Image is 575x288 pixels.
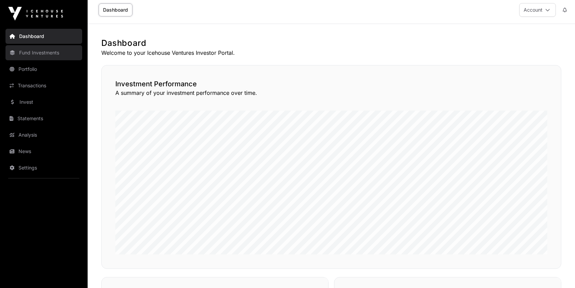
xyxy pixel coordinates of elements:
[5,127,82,142] a: Analysis
[115,79,547,89] h2: Investment Performance
[5,111,82,126] a: Statements
[5,78,82,93] a: Transactions
[99,3,132,16] a: Dashboard
[5,144,82,159] a: News
[5,29,82,44] a: Dashboard
[101,49,561,57] p: Welcome to your Icehouse Ventures Investor Portal.
[5,95,82,110] a: Invest
[5,62,82,77] a: Portfolio
[541,255,575,288] iframe: Chat Widget
[5,160,82,175] a: Settings
[5,45,82,60] a: Fund Investments
[115,89,547,97] p: A summary of your investment performance over time.
[8,7,63,21] img: Icehouse Ventures Logo
[101,38,561,49] h1: Dashboard
[519,3,556,17] button: Account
